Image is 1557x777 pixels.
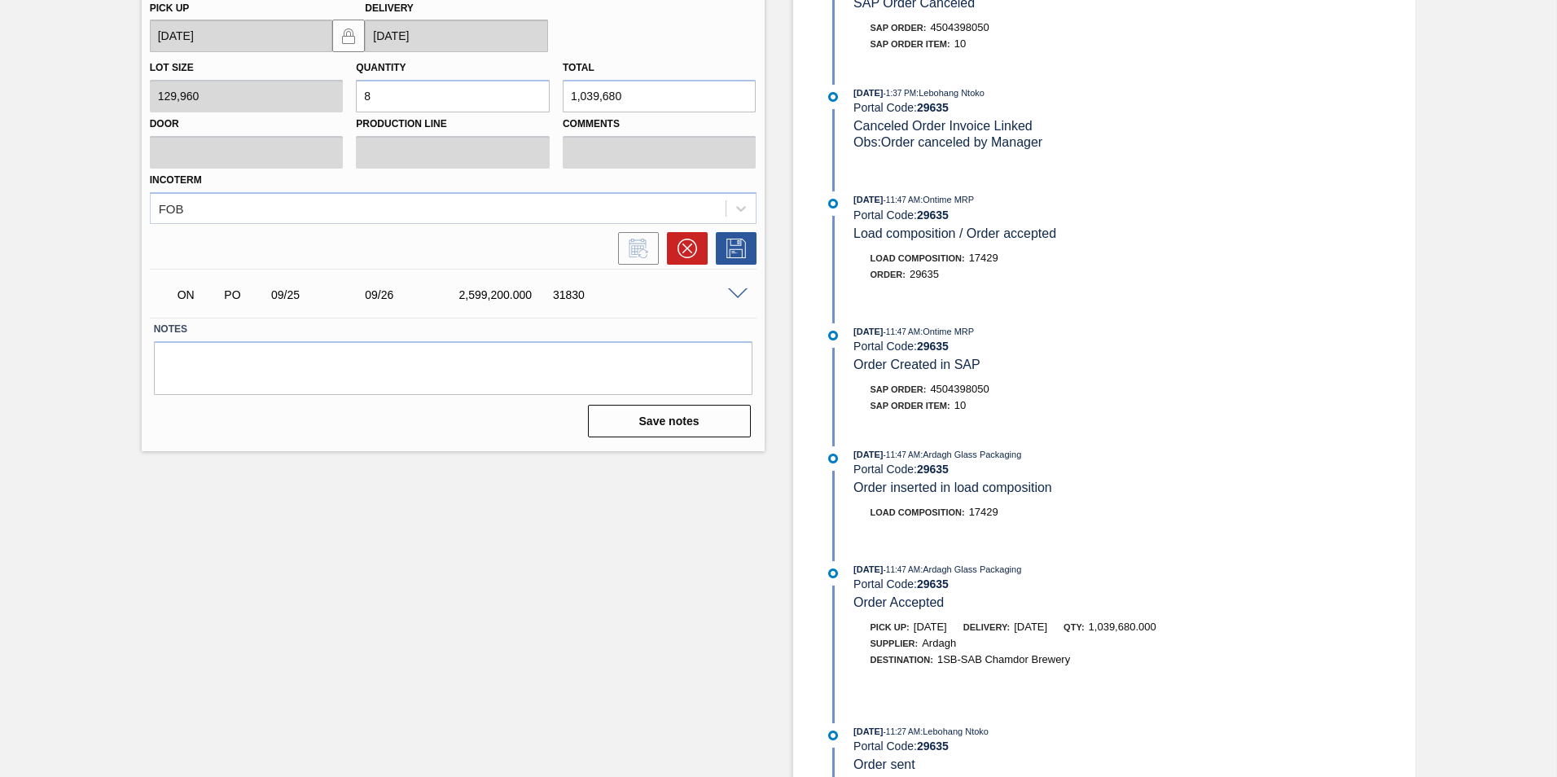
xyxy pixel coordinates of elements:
label: Incoterm [150,174,202,186]
div: Inform order change [610,232,659,265]
strong: 29635 [917,101,949,114]
span: : Ardagh Glass Packaging [920,564,1021,574]
span: Load Composition : [871,507,965,517]
label: Delivery [365,2,414,14]
span: : Ontime MRP [920,327,974,336]
span: Pick up: [871,622,910,632]
span: 17429 [969,252,998,264]
img: atual [828,568,838,578]
div: Purchase order [220,288,269,301]
label: Notes [154,318,752,341]
span: 1SB-SAB Chamdor Brewery [937,653,1070,665]
label: Pick up [150,2,190,14]
div: 09/25/2025 [267,288,372,301]
span: SAP Order: [871,384,927,394]
span: 1,039,680.000 [1089,621,1156,633]
span: 17429 [969,506,998,518]
div: Portal Code: [853,340,1240,353]
span: [DATE] [1014,621,1047,633]
span: 4504398050 [930,21,989,33]
span: Order Accepted [853,595,944,609]
div: Cancel Order [659,232,708,265]
button: locked [332,20,365,52]
span: [DATE] [853,88,883,98]
span: Destination: [871,655,933,665]
div: 2,599,200.000 [455,288,560,301]
button: Save notes [588,405,751,437]
span: 29635 [910,268,939,280]
strong: 29635 [917,463,949,476]
span: - 11:27 AM [884,727,921,736]
span: : Ontime MRP [920,195,974,204]
span: Delivery: [963,622,1010,632]
span: Order sent [853,757,915,771]
span: Ardagh [922,637,956,649]
p: ON [178,288,218,301]
img: atual [828,331,838,340]
span: Order inserted in load composition [853,481,1052,494]
img: atual [828,454,838,463]
div: Portal Code: [853,463,1240,476]
div: FOB [159,201,184,215]
strong: 29635 [917,340,949,353]
span: 4504398050 [930,383,989,395]
span: - 11:47 AM [884,450,921,459]
span: [DATE] [853,327,883,336]
span: : Lebohang Ntoko [920,727,989,736]
img: atual [828,92,838,102]
div: Save Order [708,232,757,265]
div: Portal Code: [853,209,1240,222]
div: Portal Code: [853,101,1240,114]
span: Obs: Order canceled by Manager [853,135,1042,149]
span: [DATE] [853,195,883,204]
span: SAP Order: [871,23,927,33]
span: 10 [954,399,966,411]
span: Load composition / Order accepted [853,226,1056,240]
label: Production Line [356,112,550,136]
input: mm/dd/yyyy [365,20,548,52]
img: atual [828,199,838,209]
span: SAP Order Item: [871,39,950,49]
div: 09/26/2025 [361,288,466,301]
strong: 29635 [917,577,949,590]
div: Negotiating Order [173,277,222,313]
span: - 11:47 AM [884,195,921,204]
span: : Lebohang Ntoko [916,88,985,98]
input: mm/dd/yyyy [150,20,333,52]
label: Door [150,112,344,136]
span: Order : [871,270,906,279]
span: Supplier: [871,639,919,648]
span: [DATE] [853,727,883,736]
span: [DATE] [853,450,883,459]
span: - 1:37 PM [884,89,917,98]
span: - 11:47 AM [884,327,921,336]
span: - 11:47 AM [884,565,921,574]
strong: 29635 [917,740,949,753]
span: [DATE] [914,621,947,633]
span: Canceled Order Invoice Linked [853,119,1033,133]
strong: 29635 [917,209,949,222]
img: atual [828,731,838,740]
span: Load Composition : [871,253,965,263]
span: Order Created in SAP [853,358,980,371]
span: 10 [954,37,966,50]
label: Total [563,62,594,73]
img: locked [339,26,358,46]
label: Comments [563,112,757,136]
label: Quantity [356,62,406,73]
div: Portal Code: [853,577,1240,590]
label: Lot size [150,62,194,73]
div: 31830 [549,288,654,301]
div: Portal Code: [853,740,1240,753]
span: SAP Order Item: [871,401,950,410]
span: Qty: [1064,622,1084,632]
span: : Ardagh Glass Packaging [920,450,1021,459]
span: [DATE] [853,564,883,574]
